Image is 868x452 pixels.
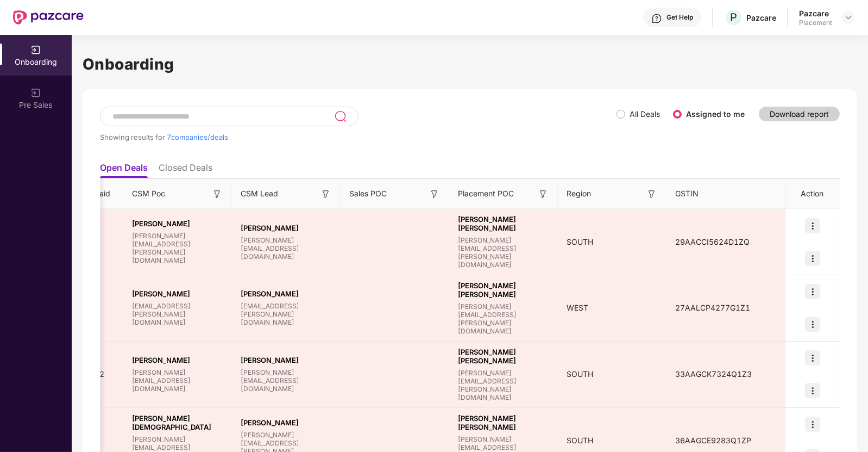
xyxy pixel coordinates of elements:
[241,356,332,364] span: [PERSON_NAME]
[666,436,760,445] span: 36AAGCE9283Q1ZP
[349,188,387,200] span: Sales POC
[799,18,832,27] div: Placement
[132,232,223,264] span: [PERSON_NAME][EMAIL_ADDRESS][PERSON_NAME][DOMAIN_NAME]
[458,348,549,365] span: [PERSON_NAME] [PERSON_NAME]
[212,189,223,200] img: svg+xml;base64,PHN2ZyB3aWR0aD0iMTYiIGhlaWdodD0iMTYiIHZpZXdCb3g9IjAgMCAxNiAxNiIgZmlsbD0ibm9uZSIgeG...
[132,302,223,326] span: [EMAIL_ADDRESS][PERSON_NAME][DOMAIN_NAME]
[558,368,666,380] div: SOUTH
[746,13,776,23] div: Pazcare
[334,110,347,123] img: svg+xml;base64,PHN2ZyB3aWR0aD0iMjQiIGhlaWdodD0iMjUiIHZpZXdCb3g9IjAgMCAyNCAyNSIgZmlsbD0ibm9uZSIgeG...
[805,383,820,398] img: icon
[132,219,223,228] span: [PERSON_NAME]
[132,289,223,298] span: [PERSON_NAME]
[686,109,745,119] label: Assigned to me
[429,189,440,200] img: svg+xml;base64,PHN2ZyB3aWR0aD0iMTYiIGhlaWdodD0iMTYiIHZpZXdCb3g9IjAgMCAxNiAxNiIgZmlsbD0ibm9uZSIgeG...
[558,302,666,314] div: WEST
[132,368,223,393] span: [PERSON_NAME][EMAIL_ADDRESS][DOMAIN_NAME]
[759,107,840,121] button: Download report
[844,13,853,22] img: svg+xml;base64,PHN2ZyBpZD0iRHJvcGRvd24tMzJ4MzIiIHhtbG5zPSJodHRwOi8vd3d3LnczLm9yZy8yMDAwL3N2ZyIgd2...
[666,303,759,312] span: 27AALCP4277G1Z1
[241,236,332,261] span: [PERSON_NAME][EMAIL_ADDRESS][DOMAIN_NAME]
[241,418,332,427] span: [PERSON_NAME]
[651,13,662,24] img: svg+xml;base64,PHN2ZyBpZD0iSGVscC0zMngzMiIgeG1sbnM9Imh0dHA6Ly93d3cudzMub3JnLzIwMDAvc3ZnIiB3aWR0aD...
[646,189,657,200] img: svg+xml;base64,PHN2ZyB3aWR0aD0iMTYiIGhlaWdodD0iMTYiIHZpZXdCb3g9IjAgMCAxNiAxNiIgZmlsbD0ibm9uZSIgeG...
[458,369,549,401] span: [PERSON_NAME][EMAIL_ADDRESS][PERSON_NAME][DOMAIN_NAME]
[805,251,820,266] img: icon
[558,435,666,447] div: SOUTH
[241,289,332,298] span: [PERSON_NAME]
[458,236,549,269] span: [PERSON_NAME][EMAIL_ADDRESS][PERSON_NAME][DOMAIN_NAME]
[159,162,212,178] li: Closed Deals
[805,350,820,366] img: icon
[730,11,737,24] span: P
[241,302,332,326] span: [EMAIL_ADDRESS][PERSON_NAME][DOMAIN_NAME]
[458,188,514,200] span: Placement POC
[30,45,41,55] img: svg+xml;base64,PHN2ZyB3aWR0aD0iMjAiIGhlaWdodD0iMjAiIHZpZXdCb3g9IjAgMCAyMCAyMCIgZmlsbD0ibm9uZSIgeG...
[666,13,693,22] div: Get Help
[132,356,223,364] span: [PERSON_NAME]
[458,215,549,232] span: [PERSON_NAME] [PERSON_NAME]
[567,188,591,200] span: Region
[785,179,840,209] th: Action
[241,368,332,393] span: [PERSON_NAME][EMAIL_ADDRESS][DOMAIN_NAME]
[167,133,228,141] span: 7 companies/deals
[132,414,223,431] span: [PERSON_NAME][DEMOGRAPHIC_DATA]
[458,302,549,335] span: [PERSON_NAME][EMAIL_ADDRESS][PERSON_NAME][DOMAIN_NAME]
[241,188,278,200] span: CSM Lead
[805,317,820,332] img: icon
[666,369,760,379] span: 33AAGCK7324Q1Z3
[320,189,331,200] img: svg+xml;base64,PHN2ZyB3aWR0aD0iMTYiIGhlaWdodD0iMTYiIHZpZXdCb3g9IjAgMCAxNiAxNiIgZmlsbD0ibm9uZSIgeG...
[630,109,660,119] label: All Deals
[799,8,832,18] div: Pazcare
[538,189,549,200] img: svg+xml;base64,PHN2ZyB3aWR0aD0iMTYiIGhlaWdodD0iMTYiIHZpZXdCb3g9IjAgMCAxNiAxNiIgZmlsbD0ibm9uZSIgeG...
[132,188,165,200] span: CSM Poc
[805,417,820,432] img: icon
[100,162,148,178] li: Open Deals
[30,88,41,98] img: svg+xml;base64,PHN2ZyB3aWR0aD0iMjAiIGhlaWdodD0iMjAiIHZpZXdCb3g9IjAgMCAyMCAyMCIgZmlsbD0ibm9uZSIgeG...
[805,284,820,299] img: icon
[83,52,857,76] h1: Onboarding
[458,281,549,299] span: [PERSON_NAME] [PERSON_NAME]
[241,224,332,232] span: [PERSON_NAME]
[558,236,666,248] div: SOUTH
[458,414,549,431] span: [PERSON_NAME] [PERSON_NAME]
[666,179,786,209] th: GSTIN
[13,10,84,24] img: New Pazcare Logo
[666,237,758,246] span: 29AACCI5624D1ZQ
[805,218,820,233] img: icon
[100,133,617,141] div: Showing results for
